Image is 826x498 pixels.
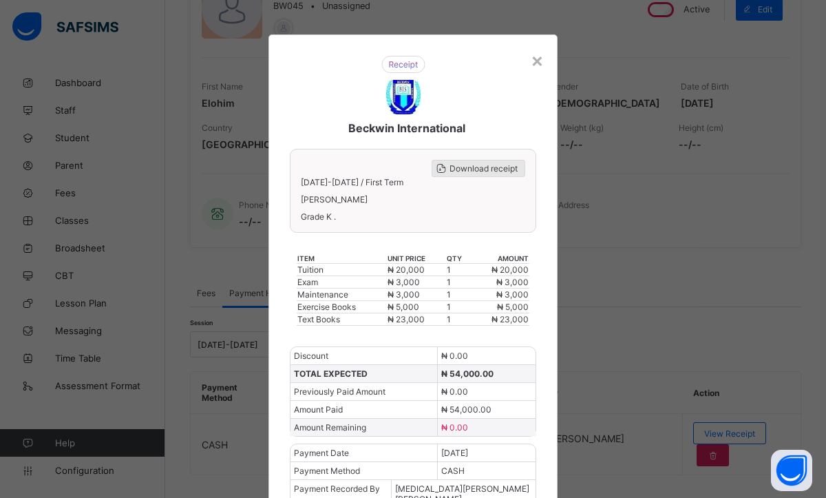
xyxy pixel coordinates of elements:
span: ₦ 23,000 [388,314,425,324]
span: Payment Recorded By [294,484,380,494]
img: Beckwin International [386,80,421,114]
span: [DATE]-[DATE] / First Term [301,177,403,187]
span: ₦ 23,000 [491,314,529,324]
span: ₦ 20,000 [388,264,425,275]
div: Text Books [297,314,386,324]
th: unit price [387,253,446,264]
span: Payment Date [294,448,349,458]
span: Grade K . [301,211,525,222]
div: Exam [297,277,386,287]
span: ₦ 5,000 [388,302,419,312]
td: 1 [446,276,471,289]
span: Amount Paid [294,404,343,415]
span: ₦ 54,000.00 [441,369,494,379]
div: Maintenance [297,289,386,300]
span: Download receipt [449,163,518,174]
span: Payment Method [294,466,360,476]
span: ₦ 20,000 [491,264,529,275]
td: 1 [446,264,471,276]
div: × [531,48,544,72]
span: ₦ 3,000 [388,277,420,287]
div: Exercise Books [297,302,386,312]
span: ₦ 54,000.00 [441,404,491,415]
span: Previously Paid Amount [294,386,385,397]
span: ₦ 0.00 [441,422,468,433]
img: receipt.26f346b57495a98c98ef9b0bc63aa4d8.svg [381,56,425,73]
span: ₦ 0.00 [441,386,468,397]
td: 1 [446,289,471,301]
th: qty [446,253,471,264]
span: ₦ 3,000 [388,289,420,300]
span: Amount Remaining [294,422,366,433]
td: 1 [446,301,471,313]
span: ₦ 3,000 [496,289,529,300]
span: [DATE] [441,448,468,458]
span: CASH [441,466,465,476]
span: ₦ 5,000 [497,302,529,312]
th: amount [472,253,530,264]
span: ₦ 3,000 [496,277,529,287]
th: item [297,253,387,264]
span: ₦ 0.00 [441,351,468,361]
td: 1 [446,313,471,326]
span: TOTAL EXPECTED [294,369,368,379]
button: Open asap [771,450,812,491]
span: Discount [294,351,328,361]
span: Beckwin International [348,121,465,135]
span: [PERSON_NAME] [301,194,525,205]
div: Tuition [297,264,386,275]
